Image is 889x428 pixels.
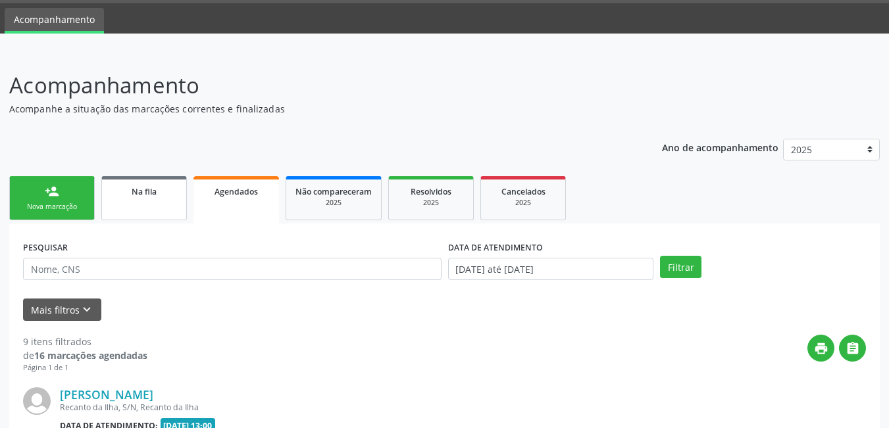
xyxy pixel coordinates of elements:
[60,387,153,402] a: [PERSON_NAME]
[295,198,372,208] div: 2025
[490,198,556,208] div: 2025
[23,348,147,362] div: de
[23,298,101,321] button: Mais filtroskeyboard_arrow_down
[660,256,701,278] button: Filtrar
[215,186,258,197] span: Agendados
[398,198,464,208] div: 2025
[34,349,147,362] strong: 16 marcações agendadas
[9,69,619,102] p: Acompanhamento
[662,139,778,155] p: Ano de acompanhamento
[807,335,834,362] button: print
[23,362,147,373] div: Página 1 de 1
[501,186,546,197] span: Cancelados
[80,302,94,317] i: keyboard_arrow_down
[448,258,654,280] input: Selecione um intervalo
[23,387,51,415] img: img
[9,102,619,116] p: Acompanhe a situação das marcações correntes e finalizadas
[5,8,104,34] a: Acompanhamento
[45,184,59,199] div: person_add
[132,186,157,197] span: Na fila
[23,258,442,280] input: Nome, CNS
[23,237,68,258] label: PESQUISAR
[60,402,669,413] div: Recanto da Ilha, S/N, Recanto da Ilha
[295,186,372,197] span: Não compareceram
[19,202,85,212] div: Nova marcação
[846,341,860,356] i: 
[814,341,828,356] i: print
[839,335,866,362] button: 
[23,335,147,348] div: 9 itens filtrados
[448,237,543,258] label: DATA DE ATENDIMENTO
[411,186,451,197] span: Resolvidos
